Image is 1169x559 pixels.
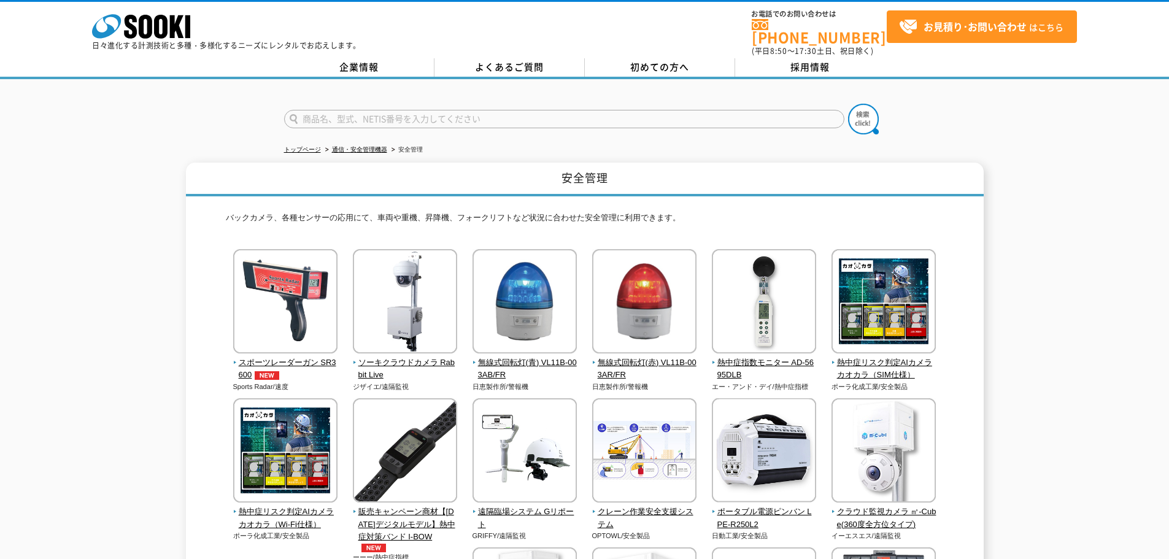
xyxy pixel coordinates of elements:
[712,357,817,382] span: 熱中症指数モニター AD-5695DLB
[592,382,697,392] p: 日恵製作所/警報機
[233,249,338,357] img: スポーツレーダーガン SR3600
[712,382,817,392] p: エー・アンド・デイ/熱中症指標
[233,345,338,382] a: スポーツレーダーガン SR3600NEW
[924,19,1027,34] strong: お見積り･お問い合わせ
[473,531,577,541] p: GRIFFY/遠隔監視
[831,357,936,382] span: 熱中症リスク判定AIカメラ カオカラ（SIM仕様）
[353,249,457,357] img: ソーキクラウドカメラ Rabbit Live
[186,163,984,196] h1: 安全管理
[233,506,338,531] span: 熱中症リスク判定AIカメラ カオカラ（Wi-Fi仕様）
[735,58,885,77] a: 採用情報
[592,398,696,506] img: クレーン作業安全支援システム
[353,382,458,392] p: ジザイエ/遠隔監視
[284,146,321,153] a: トップページ
[831,494,936,531] a: クラウド監視カメラ ㎥-Cube(360度全方位タイプ)
[252,371,282,380] img: NEW
[284,110,844,128] input: 商品名、型式、NETIS番号を入力してください
[712,398,816,506] img: ポータブル電源ピンバン LPE-R250L2
[284,58,434,77] a: 企業情報
[831,398,936,506] img: クラウド監視カメラ ㎥-Cube(360度全方位タイプ)
[592,531,697,541] p: OPTOWL/安全製品
[353,357,458,382] span: ソーキクラウドカメラ Rabbit Live
[712,494,817,531] a: ポータブル電源ピンバン LPE-R250L2
[473,398,577,506] img: 遠隔臨場システム Gリポート
[473,345,577,382] a: 無線式回転灯(青) VL11B-003AB/FR
[389,144,423,156] li: 安全管理
[353,345,458,382] a: ソーキクラウドカメラ Rabbit Live
[233,531,338,541] p: ポーラ化成工業/安全製品
[630,60,689,74] span: 初めての方へ
[592,357,697,382] span: 無線式回転灯(赤) VL11B-003AR/FR
[473,382,577,392] p: 日恵製作所/警報機
[434,58,585,77] a: よくあるご質問
[473,494,577,531] a: 遠隔臨場システム Gリポート
[831,345,936,382] a: 熱中症リスク判定AIカメラ カオカラ（SIM仕様）
[473,249,577,357] img: 無線式回転灯(青) VL11B-003AB/FR
[473,357,577,382] span: 無線式回転灯(青) VL11B-003AB/FR
[752,19,887,44] a: [PHONE_NUMBER]
[592,249,696,357] img: 無線式回転灯(赤) VL11B-003AR/FR
[712,249,816,357] img: 熱中症指数モニター AD-5695DLB
[233,494,338,531] a: 熱中症リスク判定AIカメラ カオカラ（Wi-Fi仕様）
[795,45,817,56] span: 17:30
[770,45,787,56] span: 8:50
[233,382,338,392] p: Sports Radar/速度
[831,249,936,357] img: 熱中症リスク判定AIカメラ カオカラ（SIM仕様）
[92,42,361,49] p: 日々進化する計測技術と多種・多様化するニーズにレンタルでお応えします。
[831,531,936,541] p: イーエスエス/遠隔監視
[585,58,735,77] a: 初めての方へ
[899,18,1063,36] span: はこちら
[473,506,577,531] span: 遠隔臨場システム Gリポート
[592,345,697,382] a: 無線式回転灯(赤) VL11B-003AR/FR
[233,357,338,382] span: スポーツレーダーガン SR3600
[712,345,817,382] a: 熱中症指数モニター AD-5695DLB
[592,506,697,531] span: クレーン作業安全支援システム
[592,494,697,531] a: クレーン作業安全支援システム
[848,104,879,134] img: btn_search.png
[831,506,936,531] span: クラウド監視カメラ ㎥-Cube(360度全方位タイプ)
[353,506,458,552] span: 販売キャンペーン商材【[DATE]デジタルモデル】熱中症対策バンド I-BOW
[752,45,873,56] span: (平日 ～ 土日、祝日除く)
[831,382,936,392] p: ポーラ化成工業/安全製品
[233,398,338,506] img: 熱中症リスク判定AIカメラ カオカラ（Wi-Fi仕様）
[752,10,887,18] span: お電話でのお問い合わせは
[712,531,817,541] p: 日動工業/安全製品
[353,494,458,552] a: 販売キャンペーン商材【[DATE]デジタルモデル】熱中症対策バンド I-BOWNEW
[358,544,389,552] img: NEW
[887,10,1077,43] a: お見積り･お問い合わせはこちら
[226,212,944,231] p: バックカメラ、各種センサーの応用にて、車両や重機、昇降機、フォークリフトなど状況に合わせた安全管理に利用できます。
[332,146,387,153] a: 通信・安全管理機器
[712,506,817,531] span: ポータブル電源ピンバン LPE-R250L2
[353,398,457,506] img: 販売キャンペーン商材【2025年デジタルモデル】熱中症対策バンド I-BOW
